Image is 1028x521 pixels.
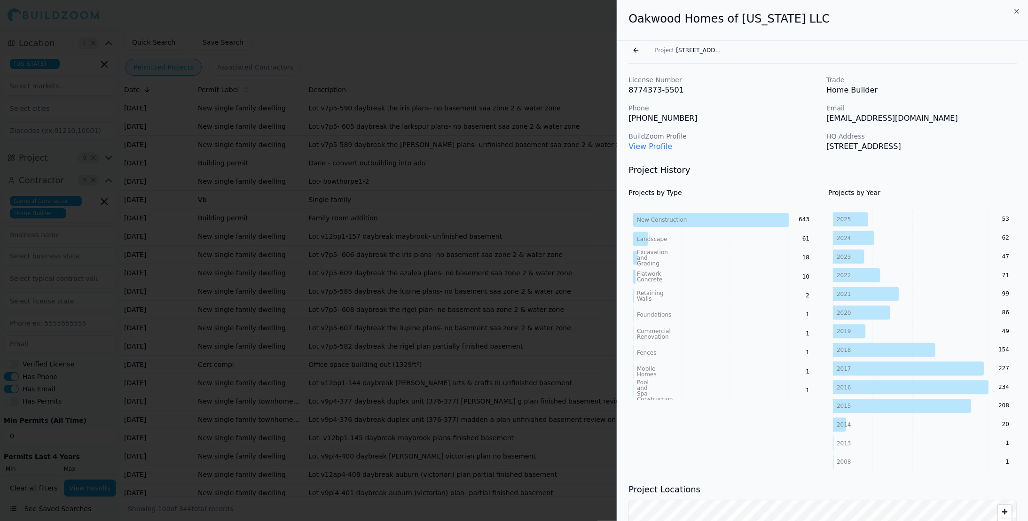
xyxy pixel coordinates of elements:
tspan: 2022 [837,272,851,279]
tspan: Construction [637,396,673,403]
text: 227 [998,365,1009,372]
button: Project[STREET_ADDRESS] [649,44,729,57]
text: 61 [802,235,809,242]
tspan: Homes [637,371,657,378]
tspan: Pool [637,379,649,386]
p: Trade [826,75,1017,85]
tspan: Landscape [637,236,667,242]
text: 208 [998,403,1009,409]
tspan: 2008 [837,459,851,466]
tspan: and [637,385,648,391]
tspan: Foundations [637,311,671,318]
h4: Projects by Type [628,188,817,197]
p: [PHONE_NUMBER] [628,113,819,124]
tspan: 2015 [837,403,851,409]
text: 49 [1002,328,1009,334]
tspan: 2019 [837,328,851,335]
tspan: Flatwork [637,271,661,277]
tspan: Fences [637,350,656,356]
text: 1 [806,368,810,375]
tspan: Retaining [637,290,664,296]
text: 10 [802,273,809,280]
tspan: Mobile [637,365,655,372]
text: 643 [799,217,809,223]
p: License Number [628,75,819,85]
tspan: Renovation [637,334,669,340]
text: 154 [998,347,1009,353]
text: 20 [1002,421,1009,428]
p: HQ Address [826,132,1017,141]
text: 1 [806,349,810,356]
tspan: Concrete [637,276,662,283]
p: Phone [628,103,819,113]
text: 99 [1002,290,1009,297]
text: 1 [806,387,810,394]
tspan: and [637,255,648,261]
p: Home Builder [826,85,1017,96]
tspan: 2018 [837,347,851,353]
tspan: Excavation [637,249,668,256]
tspan: Commercial [637,328,671,334]
tspan: 2023 [837,254,851,260]
text: 2 [806,292,810,299]
p: 8774373-5501 [628,85,819,96]
text: 47 [1002,253,1009,260]
tspan: Grading [637,260,659,267]
tspan: 2016 [837,384,851,391]
h4: Projects by Year [828,188,1017,197]
span: [STREET_ADDRESS] [676,47,723,54]
text: 1 [806,311,810,318]
text: 234 [998,384,1009,390]
text: 1 [1005,459,1009,465]
h3: Project Locations [628,483,1017,496]
tspan: 2014 [837,421,851,428]
tspan: 2025 [837,216,851,223]
tspan: Spa [637,390,648,397]
p: BuildZoom Profile [628,132,819,141]
button: Zoom in [998,505,1012,519]
text: 53 [1002,216,1009,223]
h2: Oakwood Homes of [US_STATE] LLC [628,11,1017,26]
tspan: 2017 [837,365,851,372]
p: [EMAIL_ADDRESS][DOMAIN_NAME] [826,113,1017,124]
tspan: 2020 [837,310,851,316]
p: Email [826,103,1017,113]
a: View Profile [628,142,672,151]
text: 1 [1005,440,1009,446]
span: Project [655,47,674,54]
tspan: Walls [637,295,651,302]
text: 86 [1002,309,1009,316]
text: 62 [1002,234,1009,241]
h3: Project History [628,163,1017,177]
tspan: 2013 [837,440,851,447]
tspan: 2024 [837,235,851,241]
text: 1 [806,330,810,337]
tspan: New Construction [637,217,687,223]
text: 71 [1002,272,1009,279]
text: 18 [802,254,809,261]
p: [STREET_ADDRESS] [826,141,1017,152]
tspan: 2021 [837,291,851,297]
